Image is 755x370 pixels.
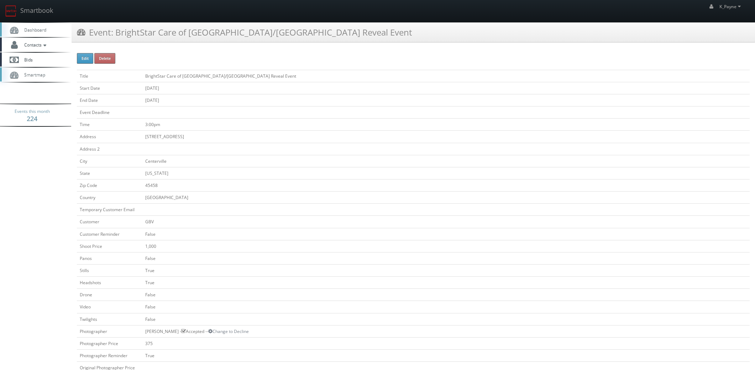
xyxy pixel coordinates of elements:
[142,192,750,204] td: [GEOGRAPHIC_DATA]
[142,131,750,143] td: [STREET_ADDRESS]
[142,252,750,264] td: False
[77,179,142,191] td: Zip Code
[77,204,142,216] td: Temporary Customer Email
[77,106,142,119] td: Event Deadline
[77,82,142,94] td: Start Date
[77,313,142,325] td: Twilights
[142,349,750,361] td: True
[142,325,750,337] td: [PERSON_NAME] - Accepted --
[142,70,750,82] td: BrightStar Care of [GEOGRAPHIC_DATA]/[GEOGRAPHIC_DATA] Reveal Event
[77,53,93,64] button: Edit
[77,252,142,264] td: Panos
[142,301,750,313] td: False
[142,240,750,252] td: 1,000
[77,277,142,289] td: Headshots
[77,264,142,276] td: Stills
[77,94,142,106] td: End Date
[77,26,412,38] h3: Event: BrightStar Care of [GEOGRAPHIC_DATA]/[GEOGRAPHIC_DATA] Reveal Event
[77,289,142,301] td: Drone
[142,289,750,301] td: False
[77,155,142,167] td: City
[77,143,142,155] td: Address 2
[77,70,142,82] td: Title
[21,42,48,48] span: Contacts
[77,119,142,131] td: Time
[77,131,142,143] td: Address
[208,328,249,334] a: Change to Decline
[94,53,115,64] button: Delete
[77,349,142,361] td: Photographer Reminder
[77,167,142,179] td: State
[21,72,45,78] span: Smartmap
[142,264,750,276] td: True
[27,114,37,123] strong: 224
[142,82,750,94] td: [DATE]
[142,119,750,131] td: 3:00pm
[142,155,750,167] td: Centerville
[142,179,750,191] td: 45458
[142,277,750,289] td: True
[77,216,142,228] td: Customer
[77,301,142,313] td: Video
[21,57,33,63] span: Bids
[77,325,142,337] td: Photographer
[77,228,142,240] td: Customer Reminder
[21,27,46,33] span: Dashboard
[719,4,743,10] span: K_Payne
[77,337,142,349] td: Photographer Price
[142,228,750,240] td: False
[142,167,750,179] td: [US_STATE]
[142,337,750,349] td: 375
[142,313,750,325] td: False
[142,94,750,106] td: [DATE]
[77,192,142,204] td: Country
[5,5,17,17] img: smartbook-logo.png
[15,108,50,115] span: Events this month
[142,216,750,228] td: GBV
[77,240,142,252] td: Shoot Price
